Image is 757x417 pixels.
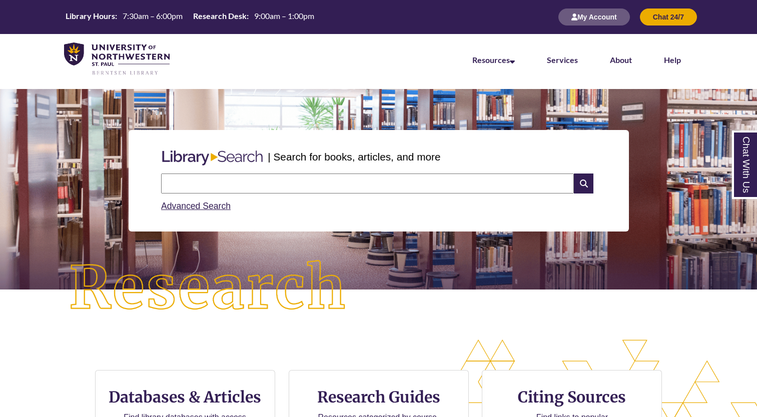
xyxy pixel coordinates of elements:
[558,12,630,21] a: My Account
[268,149,440,164] p: | Search for books, articles, and more
[123,11,183,20] span: 7:30am – 6:00pm
[64,42,170,76] img: UNWSP Library Logo
[161,201,231,211] a: Advanced Search
[547,55,578,64] a: Services
[62,10,318,23] table: Hours Today
[157,146,268,169] img: Libary Search
[640,8,697,25] button: Chat 24/7
[189,10,250,21] th: Research Desk:
[574,173,593,193] i: Search
[511,387,633,406] h3: Citing Sources
[62,10,318,24] a: Hours Today
[104,387,267,406] h3: Databases & Articles
[610,55,632,64] a: About
[62,10,119,21] th: Library Hours:
[640,12,697,21] a: Chat 24/7
[472,55,515,64] a: Resources
[254,11,314,20] span: 9:00am – 1:00pm
[664,55,681,64] a: Help
[558,8,630,25] button: My Account
[38,229,379,348] img: Research
[297,387,460,406] h3: Research Guides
